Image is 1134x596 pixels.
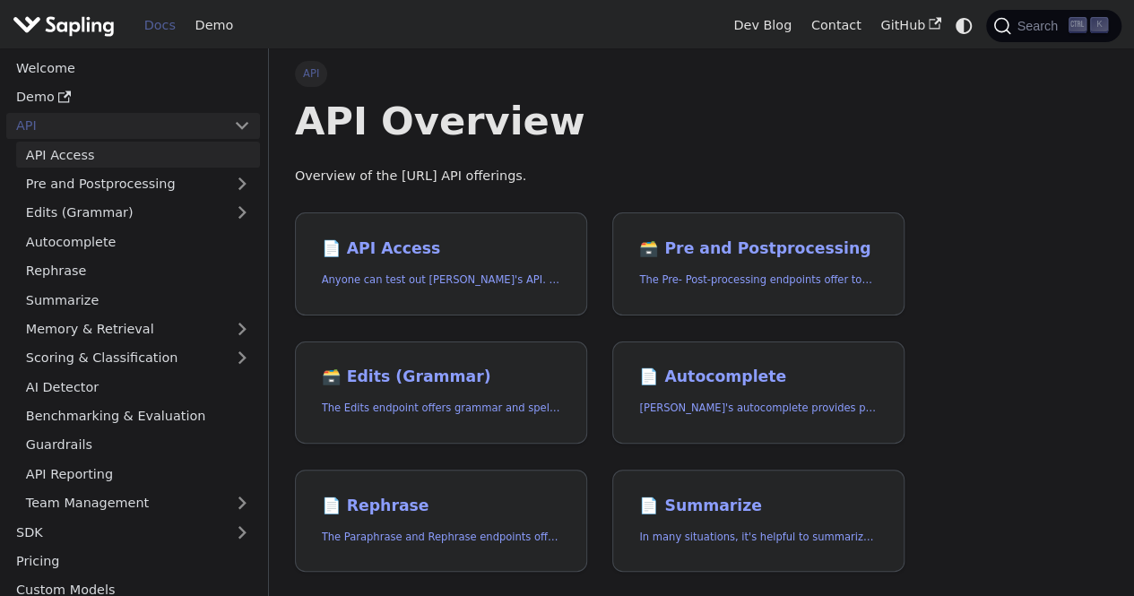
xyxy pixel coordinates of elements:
[16,287,260,313] a: Summarize
[16,229,260,255] a: Autocomplete
[322,497,560,516] h2: Rephrase
[951,13,977,39] button: Switch between dark and light mode (currently system mode)
[1090,17,1108,33] kbd: K
[16,200,260,226] a: Edits (Grammar)
[322,239,560,259] h2: API Access
[6,548,260,574] a: Pricing
[134,12,186,39] a: Docs
[16,316,260,342] a: Memory & Retrieval
[295,97,905,145] h1: API Overview
[986,10,1121,42] button: Search (Ctrl+K)
[16,432,260,458] a: Guardrails
[13,13,121,39] a: Sapling.ai
[6,519,224,545] a: SDK
[295,470,587,573] a: 📄️ RephraseThe Paraphrase and Rephrase endpoints offer paraphrasing for particular styles.
[322,529,560,546] p: The Paraphrase and Rephrase endpoints offer paraphrasing for particular styles.
[639,272,878,289] p: The Pre- Post-processing endpoints offer tools for preparing your text data for ingestation as we...
[16,490,260,516] a: Team Management
[295,61,905,86] nav: Breadcrumbs
[16,374,260,400] a: AI Detector
[723,12,801,39] a: Dev Blog
[639,529,878,546] p: In many situations, it's helpful to summarize a longer document into a shorter, more easily diges...
[639,239,878,259] h2: Pre and Postprocessing
[6,55,260,81] a: Welcome
[16,258,260,284] a: Rephrase
[870,12,950,39] a: GitHub
[224,519,260,545] button: Expand sidebar category 'SDK'
[224,113,260,139] button: Collapse sidebar category 'API'
[612,470,905,573] a: 📄️ SummarizeIn many situations, it's helpful to summarize a longer document into a shorter, more ...
[6,113,224,139] a: API
[639,367,878,387] h2: Autocomplete
[322,367,560,387] h2: Edits (Grammar)
[186,12,243,39] a: Demo
[16,345,260,371] a: Scoring & Classification
[639,497,878,516] h2: Summarize
[322,272,560,289] p: Anyone can test out Sapling's API. To get started with the API, simply:
[16,461,260,487] a: API Reporting
[295,61,328,86] span: API
[16,171,260,197] a: Pre and Postprocessing
[639,400,878,417] p: Sapling's autocomplete provides predictions of the next few characters or words
[13,13,115,39] img: Sapling.ai
[612,212,905,315] a: 🗃️ Pre and PostprocessingThe Pre- Post-processing endpoints offer tools for preparing your text d...
[6,84,260,110] a: Demo
[612,341,905,445] a: 📄️ Autocomplete[PERSON_NAME]'s autocomplete provides predictions of the next few characters or words
[295,212,587,315] a: 📄️ API AccessAnyone can test out [PERSON_NAME]'s API. To get started with the API, simply:
[801,12,871,39] a: Contact
[322,400,560,417] p: The Edits endpoint offers grammar and spell checking.
[1011,19,1069,33] span: Search
[295,166,905,187] p: Overview of the [URL] API offerings.
[16,142,260,168] a: API Access
[16,403,260,429] a: Benchmarking & Evaluation
[295,341,587,445] a: 🗃️ Edits (Grammar)The Edits endpoint offers grammar and spell checking.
